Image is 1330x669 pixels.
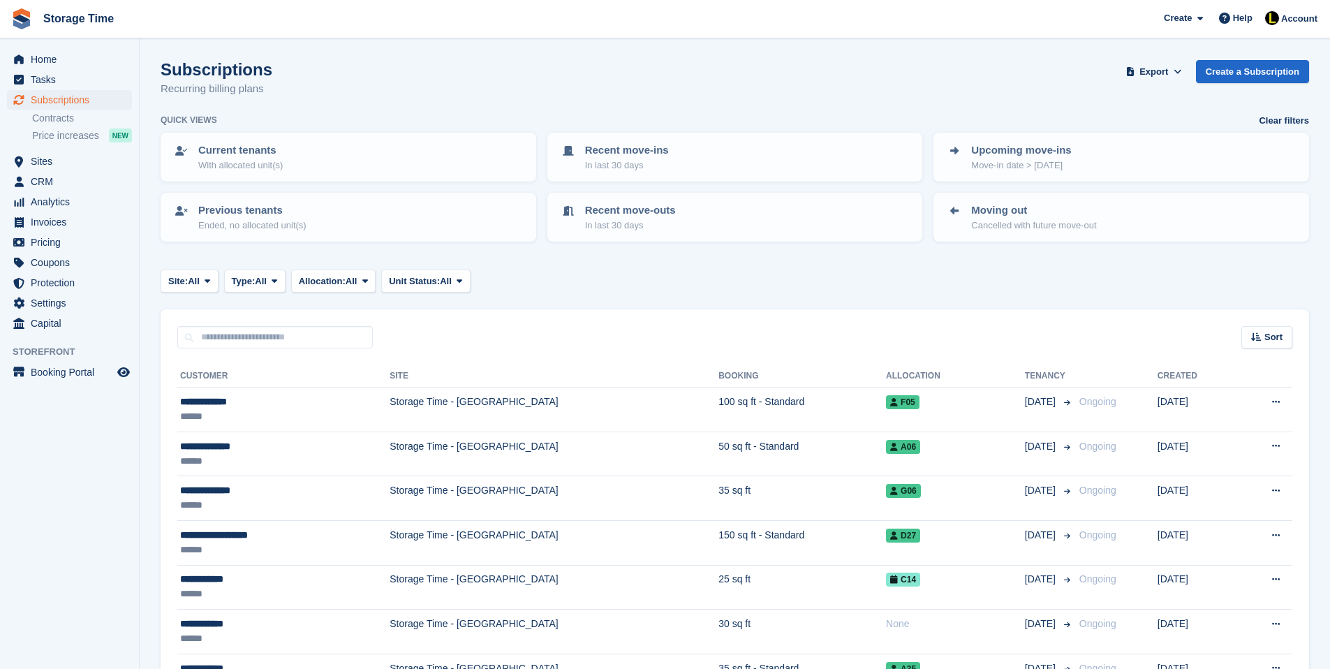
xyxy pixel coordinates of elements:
a: Previous tenants Ended, no allocated unit(s) [162,194,535,240]
span: Tasks [31,70,114,89]
td: Storage Time - [GEOGRAPHIC_DATA] [390,476,718,521]
span: Help [1233,11,1253,25]
td: [DATE] [1158,520,1235,565]
span: Type: [232,274,256,288]
p: Previous tenants [198,203,306,219]
span: All [346,274,357,288]
span: CRM [31,172,114,191]
a: menu [7,273,132,293]
td: Storage Time - [GEOGRAPHIC_DATA] [390,432,718,476]
div: NEW [109,128,132,142]
span: [DATE] [1025,528,1058,543]
td: 35 sq ft [718,476,886,521]
button: Site: All [161,270,219,293]
td: 50 sq ft - Standard [718,432,886,476]
a: Clear filters [1259,114,1309,128]
div: None [886,617,1025,631]
span: C14 [886,573,920,587]
a: Storage Time [38,7,119,30]
img: Laaibah Sarwar [1265,11,1279,25]
span: Pricing [31,233,114,252]
p: In last 30 days [585,219,676,233]
td: [DATE] [1158,565,1235,610]
span: Sites [31,152,114,171]
a: Contracts [32,112,132,125]
th: Booking [718,365,886,388]
span: Ongoing [1079,573,1116,585]
span: Create [1164,11,1192,25]
td: 30 sq ft [718,610,886,654]
a: menu [7,70,132,89]
p: In last 30 days [585,159,669,172]
td: [DATE] [1158,432,1235,476]
h1: Subscriptions [161,60,272,79]
span: Invoices [31,212,114,232]
p: Current tenants [198,142,283,159]
span: Account [1281,12,1317,26]
h6: Quick views [161,114,217,126]
span: D27 [886,529,920,543]
td: [DATE] [1158,476,1235,521]
a: Recent move-outs In last 30 days [549,194,922,240]
span: Home [31,50,114,69]
td: Storage Time - [GEOGRAPHIC_DATA] [390,610,718,654]
span: Unit Status: [389,274,440,288]
a: menu [7,293,132,313]
span: Price increases [32,129,99,142]
a: Recent move-ins In last 30 days [549,134,922,180]
a: menu [7,192,132,212]
span: Coupons [31,253,114,272]
a: menu [7,172,132,191]
span: Storefront [13,345,139,359]
span: Site: [168,274,188,288]
span: Sort [1264,330,1283,344]
span: Capital [31,314,114,333]
td: 150 sq ft - Standard [718,520,886,565]
td: Storage Time - [GEOGRAPHIC_DATA] [390,388,718,432]
p: Moving out [971,203,1096,219]
td: [DATE] [1158,610,1235,654]
span: Export [1139,65,1168,79]
span: Ongoing [1079,618,1116,629]
span: Analytics [31,192,114,212]
span: Ongoing [1079,485,1116,496]
span: All [255,274,267,288]
button: Allocation: All [291,270,376,293]
button: Type: All [224,270,286,293]
td: [DATE] [1158,388,1235,432]
span: Settings [31,293,114,313]
p: With allocated unit(s) [198,159,283,172]
button: Unit Status: All [381,270,470,293]
p: Move-in date > [DATE] [971,159,1071,172]
a: Upcoming move-ins Move-in date > [DATE] [935,134,1308,180]
span: Ongoing [1079,529,1116,541]
img: stora-icon-8386f47178a22dfd0bd8f6a31ec36ba5ce8667c1dd55bd0f319d3a0aa187defe.svg [11,8,32,29]
a: Preview store [115,364,132,381]
span: F05 [886,395,919,409]
a: Current tenants With allocated unit(s) [162,134,535,180]
th: Created [1158,365,1235,388]
a: Price increases NEW [32,128,132,143]
span: [DATE] [1025,483,1058,498]
a: menu [7,212,132,232]
th: Tenancy [1025,365,1074,388]
p: Upcoming move-ins [971,142,1071,159]
td: 100 sq ft - Standard [718,388,886,432]
td: Storage Time - [GEOGRAPHIC_DATA] [390,565,718,610]
p: Recent move-ins [585,142,669,159]
p: Ended, no allocated unit(s) [198,219,306,233]
td: 25 sq ft [718,565,886,610]
button: Export [1123,60,1185,83]
a: menu [7,152,132,171]
span: [DATE] [1025,617,1058,631]
a: menu [7,90,132,110]
span: G06 [886,484,921,498]
a: menu [7,253,132,272]
a: menu [7,314,132,333]
span: [DATE] [1025,439,1058,454]
th: Allocation [886,365,1025,388]
span: Protection [31,273,114,293]
a: menu [7,233,132,252]
th: Customer [177,365,390,388]
span: Ongoing [1079,396,1116,407]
